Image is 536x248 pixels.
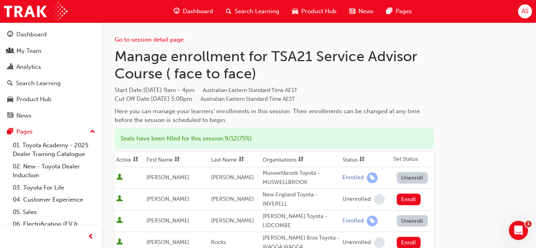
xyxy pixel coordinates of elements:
[358,7,374,16] span: News
[349,6,355,16] span: news-icon
[116,238,123,246] span: User is active
[16,62,41,72] div: Analytics
[16,46,42,56] div: My Team
[397,172,428,184] button: Unenroll
[7,48,13,55] span: people-icon
[3,26,99,124] button: DashboardMy TeamAnalyticsSearch LearningProduct HubNews
[263,212,339,230] div: [PERSON_NAME] Toyota - LIDCOMBE
[298,156,304,163] span: sorting-icon
[7,31,13,38] span: guage-icon
[7,96,13,103] span: car-icon
[367,216,378,226] span: learningRecordVerb_ENROLL-icon
[7,64,13,71] span: chart-icon
[146,217,189,224] span: [PERSON_NAME]
[286,3,343,20] a: car-iconProduct Hub
[16,79,61,88] div: Search Learning
[263,169,339,187] div: Muswellbrook Toyota - MUSWELLBROOK
[292,6,298,16] span: car-icon
[10,160,99,182] a: 02. New - Toyota Dealer Induction
[3,108,99,123] a: News
[342,174,364,182] div: Enrolled
[397,194,421,205] button: Enroll
[115,48,434,82] h1: Manage enrollment for TSA21 Service Advisor Course ( face to face)
[167,3,220,20] a: guage-iconDashboard
[10,206,99,218] a: 05. Sales
[146,239,189,246] span: [PERSON_NAME]
[301,7,336,16] span: Product Hub
[115,95,295,102] span: Cut Off Date : [DATE] 5:00pm
[16,127,33,136] div: Pages
[143,86,297,94] span: [DATE] 9am - 4pm
[146,196,189,202] span: [PERSON_NAME]
[396,7,412,16] span: Pages
[10,139,99,160] a: 01. Toyota Academy - 2025 Dealer Training Catalogue
[88,232,94,242] span: prev-icon
[211,196,254,202] span: [PERSON_NAME]
[263,190,339,208] div: New England Toyota - INVERELL
[3,124,99,139] button: Pages
[3,92,99,107] a: Product Hub
[7,80,13,87] span: search-icon
[342,196,371,203] div: Unenrolled
[374,194,385,205] span: learningRecordVerb_NONE-icon
[392,152,434,167] th: Set Status
[342,217,364,225] div: Enrolled
[4,2,67,20] img: Trak
[220,3,286,20] a: search-iconSearch Learning
[7,112,13,120] span: news-icon
[522,7,528,16] span: AS
[203,87,297,94] span: Australian Eastern Standard Time AEST
[210,152,261,167] th: Toggle SortBy
[3,60,99,74] a: Analytics
[10,218,99,239] a: 06. Electrification (EV & Hybrid)
[16,111,32,120] div: News
[133,156,138,163] span: sorting-icon
[374,237,385,248] span: learningRecordVerb_NONE-icon
[509,221,528,240] iframe: Intercom live chat
[211,174,254,181] span: [PERSON_NAME]
[3,76,99,91] a: Search Learning
[115,152,145,167] th: Toggle SortBy
[145,152,210,167] th: Toggle SortBy
[90,127,95,137] span: up-icon
[211,239,226,246] span: Rocks
[174,6,180,16] span: guage-icon
[115,107,434,125] div: Here you can manage your learners' enrollments in this session. Their enrollments can be changed ...
[115,36,184,43] a: Go to session detail page
[342,239,371,246] div: Unenrolled
[235,7,279,16] span: Search Learning
[525,221,532,227] span: 1
[367,172,378,183] span: learningRecordVerb_ENROLL-icon
[115,86,434,95] span: Start Date :
[116,174,123,182] span: User is active
[200,96,295,102] span: Australian Eastern Standard Time AEST
[174,156,180,163] span: sorting-icon
[397,215,428,227] button: Unenroll
[239,156,244,163] span: sorting-icon
[3,44,99,58] a: My Team
[226,6,231,16] span: search-icon
[183,7,213,16] span: Dashboard
[16,30,47,39] div: Dashboard
[341,152,392,167] th: Toggle SortBy
[261,152,341,167] th: Toggle SortBy
[116,217,123,225] span: User is active
[16,95,51,104] div: Product Hub
[380,3,418,20] a: pages-iconPages
[386,6,392,16] span: pages-icon
[115,128,434,149] div: Seats have been filled for this session : 9 / 12 ( 75% )
[211,217,254,224] span: [PERSON_NAME]
[146,174,189,181] span: [PERSON_NAME]
[10,182,99,194] a: 03. Toyota For Life
[518,4,532,18] button: AS
[3,27,99,42] a: Dashboard
[10,194,99,206] a: 04. Customer Experience
[7,128,13,136] span: pages-icon
[116,195,123,203] span: User is active
[359,156,365,163] span: sorting-icon
[343,3,380,20] a: news-iconNews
